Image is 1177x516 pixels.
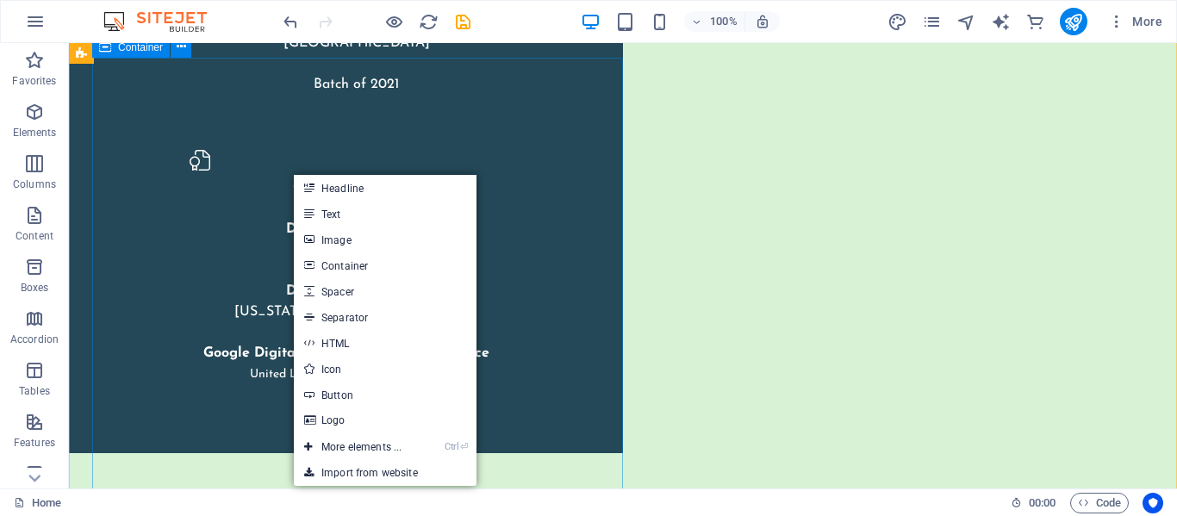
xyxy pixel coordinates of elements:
p: Columns [13,177,56,191]
p: Batch of 2021 [141,10,433,52]
i: Ctrl [445,441,458,452]
a: Click to cancel selection. Double-click to open Pages [14,493,61,513]
img: Editor Logo [99,11,228,32]
a: HTML [294,330,476,356]
button: design [887,11,908,32]
i: On resize automatically adjust zoom level to fit chosen device. [755,14,770,29]
a: Import from website [294,460,476,486]
p: Elements [13,126,57,140]
button: Usercentrics [1143,493,1163,513]
i: AI Writer [991,12,1011,32]
a: Text [294,201,476,227]
a: Ctrl⏎More elements ... [294,434,412,460]
p: Boxes [21,281,49,295]
i: Publish [1063,12,1083,32]
i: Navigator [956,12,976,32]
a: Button [294,382,476,407]
a: Logo [294,407,476,433]
i: ⏎ [460,441,468,452]
a: Icon [294,356,476,382]
a: Headline [294,175,476,201]
button: navigator [956,11,977,32]
i: Reload page [419,12,439,32]
i: Undo: Delete elements (Ctrl+Z) [281,12,301,32]
i: Pages (Ctrl+Alt+S) [922,12,942,32]
span: Code [1078,493,1121,513]
h6: 100% [710,11,738,32]
p: Tables [19,384,50,398]
span: Container [118,42,163,53]
button: undo [280,11,301,32]
button: save [452,11,473,32]
button: publish [1060,8,1087,35]
i: Save (Ctrl+S) [453,12,473,32]
p: Features [14,436,55,450]
i: Commerce [1025,12,1045,32]
span: : [1041,496,1043,509]
button: pages [922,11,943,32]
i: Design (Ctrl+Alt+Y) [887,12,907,32]
a: Image [294,227,476,252]
button: Code [1070,493,1129,513]
p: Favorites [12,74,56,88]
button: Click here to leave preview mode and continue editing [383,11,404,32]
button: 100% [684,11,745,32]
button: reload [418,11,439,32]
p: Accordion [10,333,59,346]
span: 00 00 [1029,493,1056,513]
h6: Session time [1011,493,1056,513]
button: More [1101,8,1169,35]
a: Container [294,252,476,278]
span: More [1108,13,1162,30]
p: Content [16,229,53,243]
a: Separator [294,304,476,330]
button: commerce [1025,11,1046,32]
button: text_generator [991,11,1012,32]
a: Spacer [294,278,476,304]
